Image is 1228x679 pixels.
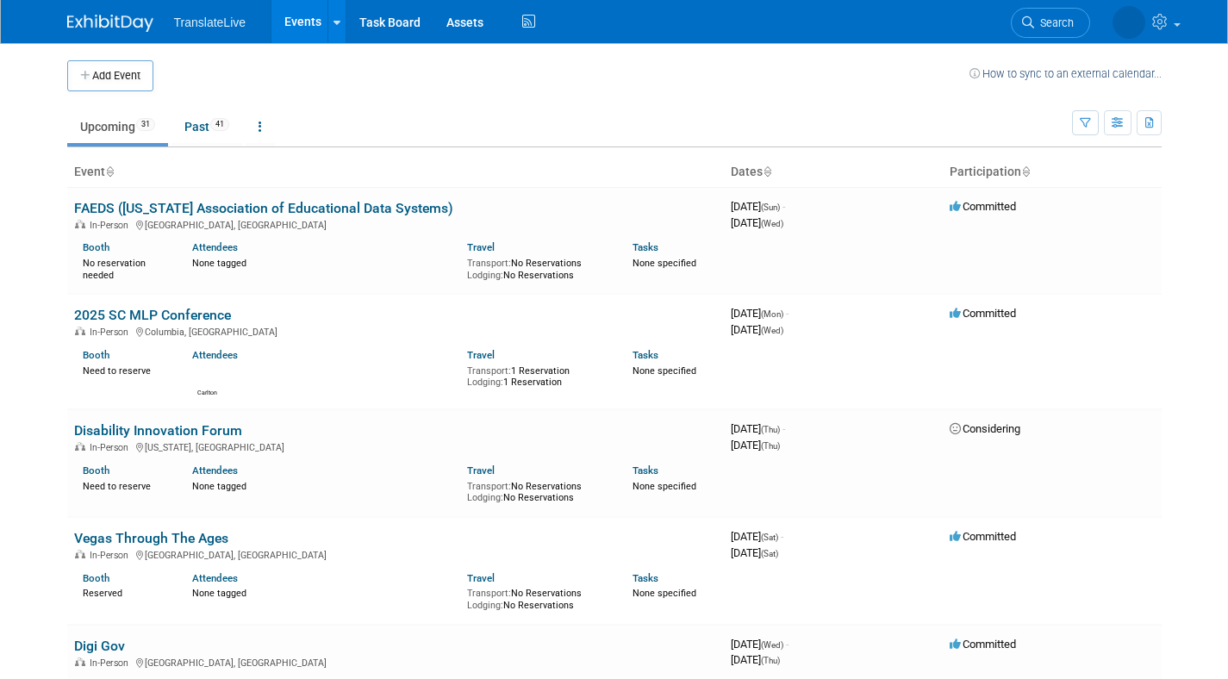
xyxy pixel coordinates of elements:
a: Sort by Start Date [763,165,771,178]
div: No Reservations No Reservations [467,254,607,281]
span: (Thu) [761,441,780,451]
img: In-Person Event [75,220,85,228]
span: TranslateLive [174,16,246,29]
span: Search [1034,16,1074,29]
a: Search [1011,8,1090,38]
div: None tagged [192,584,454,600]
a: Disability Innovation Forum [74,422,242,439]
a: Booth [83,464,109,477]
div: No reservation needed [83,254,167,281]
span: None specified [633,588,696,599]
span: Committed [950,307,1016,320]
span: In-Person [90,220,134,231]
span: Committed [950,638,1016,651]
div: Columbia, [GEOGRAPHIC_DATA] [74,324,717,338]
a: How to sync to an external calendar... [969,67,1162,80]
img: ExhibitDay [67,15,153,32]
span: - [786,638,789,651]
a: FAEDS ([US_STATE] Association of Educational Data Systems) [74,200,453,216]
span: [DATE] [731,200,785,213]
img: In-Person Event [75,657,85,666]
span: - [782,200,785,213]
a: Booth [83,241,109,253]
a: Vegas Through The Ages [74,530,228,546]
span: Transport: [467,481,511,492]
a: Tasks [633,464,658,477]
div: [GEOGRAPHIC_DATA], [GEOGRAPHIC_DATA] [74,217,717,231]
a: Booth [83,349,109,361]
th: Dates [724,158,943,187]
span: In-Person [90,327,134,338]
div: Need to reserve [83,477,167,493]
span: 41 [210,118,229,131]
span: - [782,422,785,435]
span: Transport: [467,258,511,269]
span: In-Person [90,550,134,561]
div: [US_STATE], [GEOGRAPHIC_DATA] [74,439,717,453]
a: Attendees [192,572,238,584]
a: Sort by Participation Type [1021,165,1030,178]
span: Lodging: [467,270,503,281]
div: Need to reserve [83,362,167,377]
button: Add Event [67,60,153,91]
div: None tagged [192,254,454,270]
span: - [786,307,789,320]
span: (Sat) [761,533,778,542]
div: Carlton Irvis [196,387,218,397]
span: In-Person [90,442,134,453]
div: No Reservations No Reservations [467,477,607,504]
a: Travel [467,464,495,477]
div: Reserved [83,584,167,600]
span: [DATE] [731,216,783,229]
th: Participation [943,158,1162,187]
span: None specified [633,365,696,377]
span: [DATE] [731,439,780,452]
span: [DATE] [731,323,783,336]
img: In-Person Event [75,327,85,335]
a: 2025 SC MLP Conference [74,307,231,323]
a: Travel [467,241,495,253]
a: Attendees [192,464,238,477]
a: Tasks [633,572,658,584]
div: [GEOGRAPHIC_DATA], [GEOGRAPHIC_DATA] [74,655,717,669]
a: Booth [83,572,109,584]
span: None specified [633,481,696,492]
span: (Wed) [761,640,783,650]
a: Tasks [633,349,658,361]
a: Digi Gov [74,638,125,654]
div: 1 Reservation 1 Reservation [467,362,607,389]
span: Considering [950,422,1020,435]
a: Attendees [192,241,238,253]
a: Upcoming31 [67,110,168,143]
a: Past41 [171,110,242,143]
span: Committed [950,530,1016,543]
span: (Thu) [761,656,780,665]
span: (Wed) [761,219,783,228]
span: Transport: [467,365,511,377]
span: (Sun) [761,202,780,212]
span: None specified [633,258,696,269]
div: No Reservations No Reservations [467,584,607,611]
span: Lodging: [467,492,503,503]
span: (Mon) [761,309,783,319]
span: [DATE] [731,530,783,543]
span: [DATE] [731,638,789,651]
div: [GEOGRAPHIC_DATA], [GEOGRAPHIC_DATA] [74,547,717,561]
span: (Sat) [761,549,778,558]
img: In-Person Event [75,442,85,451]
img: Becky Copeland [1113,6,1145,39]
img: In-Person Event [75,550,85,558]
a: Tasks [633,241,658,253]
span: Committed [950,200,1016,213]
a: Travel [467,349,495,361]
span: [DATE] [731,422,785,435]
span: [DATE] [731,653,780,666]
a: Travel [467,572,495,584]
img: Carlton Irvis [197,366,218,387]
th: Event [67,158,724,187]
span: Lodging: [467,600,503,611]
span: In-Person [90,657,134,669]
a: Sort by Event Name [105,165,114,178]
span: 31 [136,118,155,131]
span: - [781,530,783,543]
